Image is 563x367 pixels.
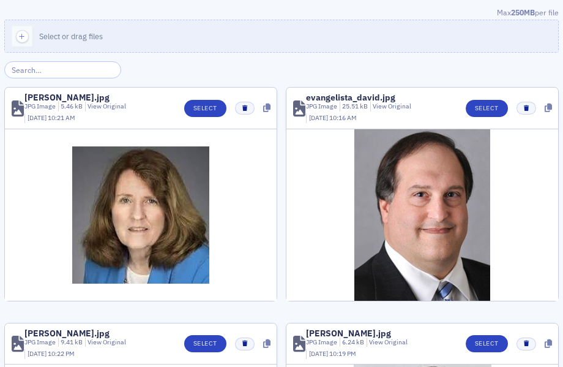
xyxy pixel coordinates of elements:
[58,102,83,112] div: 5.46 kB
[309,113,329,122] span: [DATE]
[329,349,356,358] span: 10:19 PM
[28,349,48,358] span: [DATE]
[24,93,110,102] div: [PERSON_NAME].jpg
[369,338,408,346] a: View Original
[39,31,103,41] span: Select or drag files
[24,338,56,347] div: JPG Image
[340,102,368,112] div: 25.51 kB
[340,338,365,347] div: 6.24 kB
[184,335,226,352] button: Select
[184,100,226,117] button: Select
[306,329,391,338] div: [PERSON_NAME].jpg
[306,93,395,102] div: evangelista_david.jpg
[48,349,75,358] span: 10:22 PM
[58,338,83,347] div: 9.41 kB
[511,7,535,17] span: 250MB
[24,329,110,338] div: [PERSON_NAME].jpg
[4,7,559,20] div: Max per file
[88,338,126,346] a: View Original
[309,349,329,358] span: [DATE]
[4,20,559,53] button: Select or drag files
[466,335,508,352] button: Select
[373,102,411,110] a: View Original
[88,102,126,110] a: View Original
[24,102,56,112] div: JPG Image
[306,102,337,112] div: JPG Image
[329,113,357,122] span: 10:16 AM
[28,113,48,122] span: [DATE]
[306,338,337,347] div: JPG Image
[466,100,508,117] button: Select
[48,113,75,122] span: 10:21 AM
[4,61,121,78] input: Search…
